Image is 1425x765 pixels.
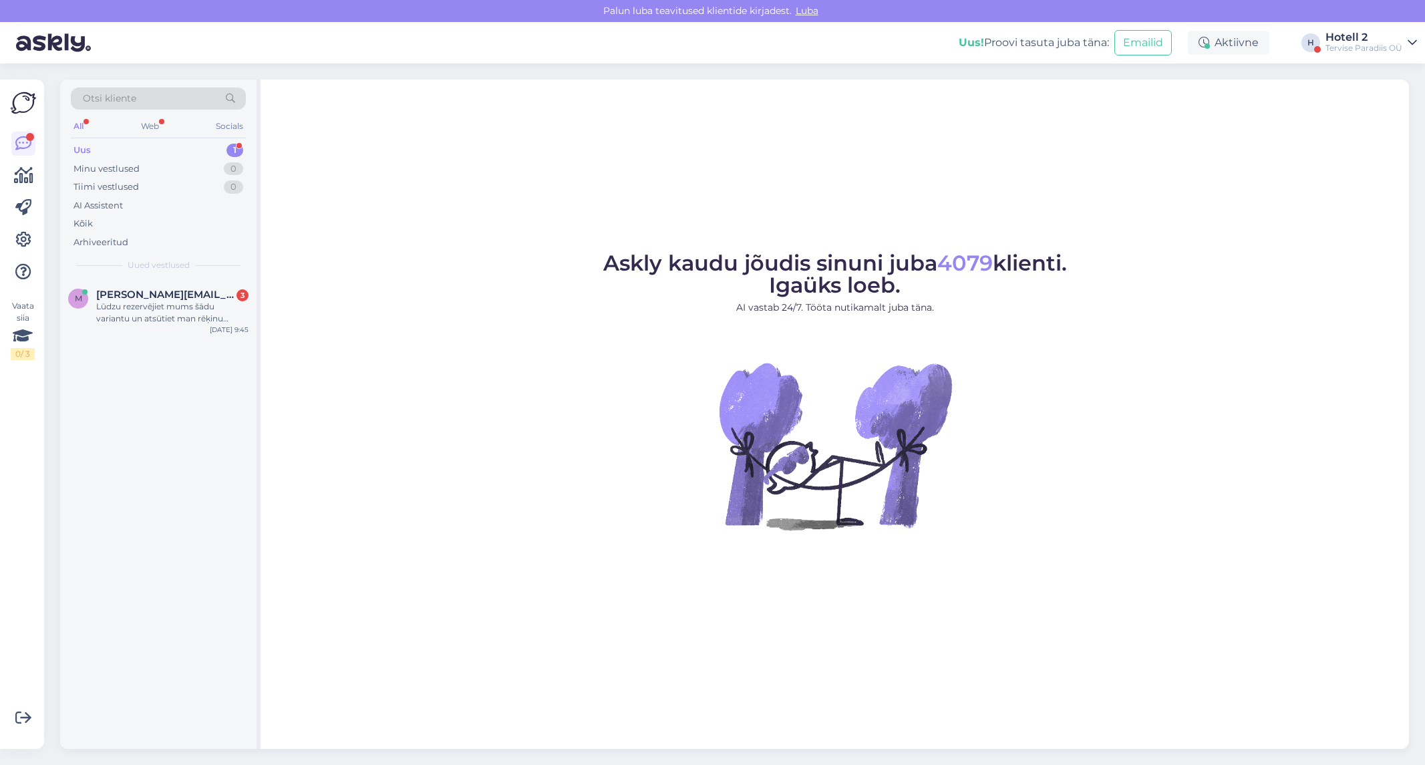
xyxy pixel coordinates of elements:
div: [DATE] 9:45 [210,325,249,335]
div: 0 [224,162,243,176]
button: Emailid [1114,30,1172,55]
span: 4079 [937,250,993,276]
div: Kõik [73,217,93,231]
span: m [75,293,82,303]
div: Arhiveeritud [73,236,128,249]
div: Web [138,118,162,135]
div: Lūdzu rezervējiet mums šādu variantu un atsūtiet man rēķinu apmaksai pa e-pastu: [EMAIL_ADDRESS][... [96,301,249,325]
div: 1 [226,144,243,157]
div: Minu vestlused [73,162,140,176]
span: Luba [792,5,822,17]
div: Uus [73,144,91,157]
span: Otsi kliente [83,92,136,106]
div: Socials [213,118,246,135]
div: AI Assistent [73,199,123,212]
div: 3 [236,289,249,301]
div: Hotell 2 [1325,32,1402,43]
img: Askly Logo [11,90,36,116]
span: mareks@acoustics.lv [96,289,235,301]
div: H [1301,33,1320,52]
a: Hotell 2Tervise Paradiis OÜ [1325,32,1417,53]
img: No Chat active [715,325,955,566]
div: Vaata siia [11,300,35,360]
div: Aktiivne [1188,31,1269,55]
div: 0 / 3 [11,348,35,360]
div: Tiimi vestlused [73,180,139,194]
div: Proovi tasuta juba täna: [959,35,1109,51]
div: 0 [224,180,243,194]
b: Uus! [959,36,984,49]
span: Uued vestlused [128,259,190,271]
div: Tervise Paradiis OÜ [1325,43,1402,53]
div: All [71,118,86,135]
span: Askly kaudu jõudis sinuni juba klienti. Igaüks loeb. [603,250,1067,298]
p: AI vastab 24/7. Tööta nutikamalt juba täna. [603,301,1067,315]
